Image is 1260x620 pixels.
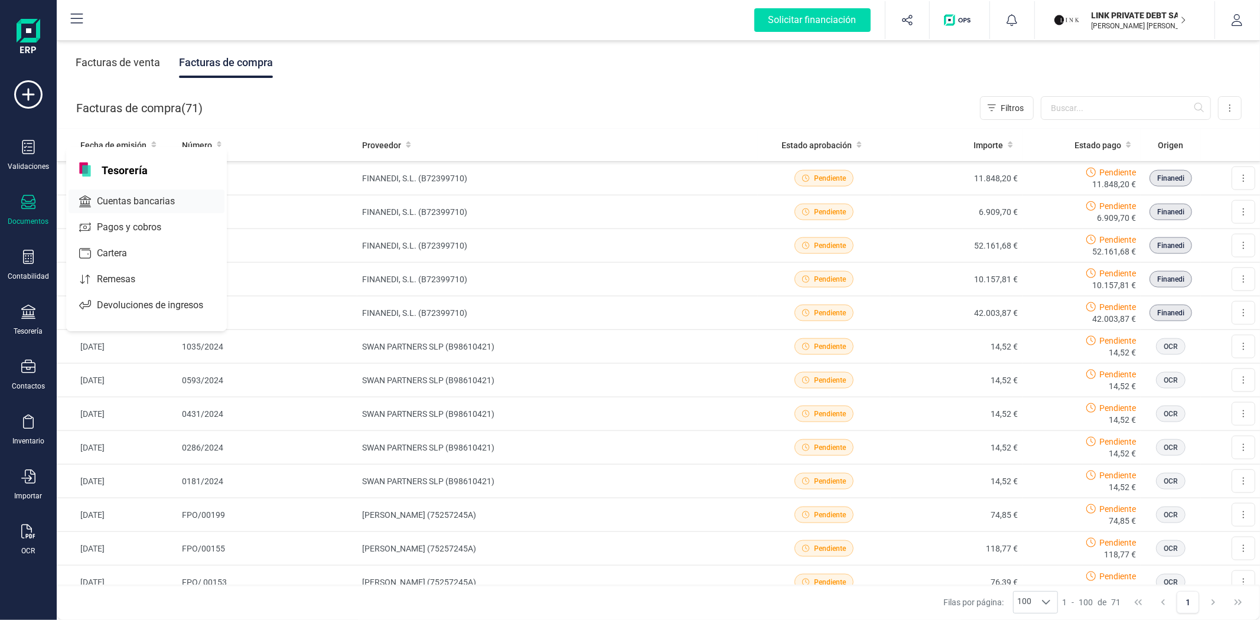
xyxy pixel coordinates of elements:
[92,298,224,312] span: Devoluciones de ingresos
[57,431,177,465] td: [DATE]
[890,532,1023,566] td: 118,77 €
[1164,577,1178,588] span: OCR
[179,47,273,78] div: Facturas de compra
[1112,596,1121,608] span: 71
[1127,591,1150,614] button: First Page
[1079,596,1093,608] span: 100
[8,272,49,281] div: Contabilidad
[1063,596,1121,608] div: -
[357,532,758,566] td: [PERSON_NAME] (75257245A)
[92,220,183,234] span: Pagos y cobros
[1099,537,1136,549] span: Pendiente
[1075,139,1121,151] span: Estado pago
[57,364,177,397] td: [DATE]
[57,532,177,566] td: [DATE]
[1099,200,1136,212] span: Pendiente
[182,139,212,151] span: Número
[1099,335,1136,347] span: Pendiente
[1164,543,1178,554] span: OCR
[814,375,846,386] span: Pendiente
[357,431,758,465] td: SWAN PARTNERS SLP (B98610421)
[980,96,1034,120] button: Filtros
[1014,592,1035,613] span: 100
[57,263,177,296] td: [DATE]
[1109,414,1136,426] span: 14,52 €
[1092,279,1136,291] span: 10.157,81 €
[1104,549,1136,560] span: 118,77 €
[890,431,1023,465] td: 14,52 €
[1164,510,1178,520] span: OCR
[22,546,35,556] div: OCR
[1092,9,1186,21] p: LINK PRIVATE DEBT SA
[1054,7,1080,33] img: LI
[76,96,203,120] div: Facturas de compra ( )
[1157,207,1184,217] span: Finanedi
[1164,409,1178,419] span: OCR
[890,162,1023,195] td: 11.848,20 €
[357,397,758,431] td: SWAN PARTNERS SLP (B98610421)
[944,14,975,26] img: Logo de OPS
[1063,596,1067,608] span: 1
[76,47,160,78] div: Facturas de venta
[890,330,1023,364] td: 14,52 €
[943,591,1058,614] div: Filas por página:
[92,194,196,208] span: Cuentas bancarias
[1092,21,1186,31] p: [PERSON_NAME] [PERSON_NAME]
[814,577,846,588] span: Pendiente
[1049,1,1200,39] button: LILINK PRIVATE DEBT SA[PERSON_NAME] [PERSON_NAME]
[177,431,358,465] td: 0286/2024
[12,381,45,391] div: Contactos
[92,246,148,260] span: Cartera
[177,330,358,364] td: 1035/2024
[890,465,1023,498] td: 14,52 €
[890,229,1023,263] td: 52.161,68 €
[8,217,49,226] div: Documentos
[1177,591,1199,614] button: Page 1
[177,229,358,263] td: A2024-3
[177,263,358,296] td: A2024-2
[1109,347,1136,358] span: 14,52 €
[357,229,758,263] td: FINANEDI, S.L. (B72399710)
[1041,96,1211,120] input: Buscar...
[1109,481,1136,493] span: 14,52 €
[814,510,846,520] span: Pendiente
[890,195,1023,229] td: 6.909,70 €
[57,397,177,431] td: [DATE]
[754,8,871,32] div: Solicitar financiación
[14,327,43,336] div: Tesorería
[57,330,177,364] td: [DATE]
[357,195,758,229] td: FINANEDI, S.L. (B72399710)
[177,532,358,566] td: FPO/00155
[80,139,146,151] span: Fecha de emisión
[1157,173,1184,184] span: Finanedi
[1099,503,1136,515] span: Pendiente
[357,465,758,498] td: SWAN PARTNERS SLP (B98610421)
[814,442,846,453] span: Pendiente
[814,308,846,318] span: Pendiente
[17,19,40,57] img: Logo Finanedi
[185,100,198,116] span: 71
[1109,582,1136,594] span: 76,39 €
[740,1,885,39] button: Solicitar financiación
[362,139,401,151] span: Proveedor
[357,263,758,296] td: FINANEDI, S.L. (B72399710)
[1202,591,1225,614] button: Next Page
[177,364,358,397] td: 0593/2024
[57,229,177,263] td: [DATE]
[1152,591,1174,614] button: Previous Page
[357,330,758,364] td: SWAN PARTNERS SLP (B98610421)
[1099,234,1136,246] span: Pendiente
[890,498,1023,532] td: 74,85 €
[1158,139,1184,151] span: Origen
[57,498,177,532] td: [DATE]
[814,173,846,184] span: Pendiente
[1164,375,1178,386] span: OCR
[357,162,758,195] td: FINANEDI, S.L. (B72399710)
[1227,591,1249,614] button: Last Page
[15,491,43,501] div: Importar
[1157,308,1184,318] span: Finanedi
[1092,313,1136,325] span: 42.003,87 €
[1109,380,1136,392] span: 14,52 €
[1099,570,1136,582] span: Pendiente
[177,566,358,599] td: FPO/ 00153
